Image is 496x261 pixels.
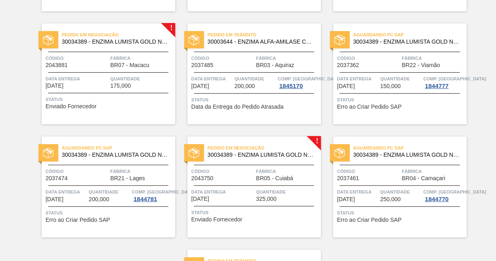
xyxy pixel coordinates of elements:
[192,83,209,89] span: 09/10/2025
[424,188,486,196] span: Comp. Carga
[111,175,145,181] span: BR21 - Lages
[46,95,173,103] span: Status
[321,23,467,124] a: statusAguardando PC SAP30034389 - ENZIMA LUMISTA GOLD NOVONESIS 25KGCódigo2037362FábricaBR22 - Vi...
[337,188,379,196] span: Data entrega
[380,83,401,89] span: 150,000
[30,137,175,238] a: statusAguardando PC SAP30034389 - ENZIMA LUMISTA GOLD NOVONESIS 25KGCódigo2037474FábricaBR21 - La...
[234,83,255,89] span: 200,000
[46,62,68,68] span: 2043881
[46,75,109,83] span: Data entrega
[334,148,345,158] img: status
[192,75,233,83] span: Data entrega
[43,148,53,158] img: status
[192,217,243,223] span: Enviado Fornecedor
[62,31,175,39] span: Pedido em Negociação
[62,39,169,45] span: 30034389 - ENZIMA LUMISTA GOLD NOVONESIS 25KG
[380,75,421,83] span: Quantidade
[424,75,465,89] a: Comp. [GEOGRAPHIC_DATA]1844777
[256,54,319,62] span: Fábrica
[353,152,460,158] span: 30034389 - ENZIMA LUMISTA GOLD NOVONESIS 25KG
[111,75,173,83] span: Quantidade
[111,62,149,68] span: BR07 - Macacu
[46,175,68,181] span: 2037474
[192,62,214,68] span: 2037485
[208,144,321,152] span: Pedido em Negociação
[234,75,276,83] span: Quantidade
[337,96,465,104] span: Status
[380,196,401,202] span: 250,000
[256,167,319,175] span: Fábrica
[353,31,467,39] span: Aguardando PC SAP
[208,152,315,158] span: 30034389 - ENZIMA LUMISTA GOLD NOVONESIS 25KG
[192,196,209,202] span: 14/10/2025
[402,62,441,68] span: BR22 - Viamão
[46,196,64,202] span: 13/10/2025
[424,196,450,202] div: 1844770
[46,103,97,109] span: Enviado Fornecedor
[62,144,175,152] span: Aguardando PC SAP
[256,188,319,196] span: Quantidade
[111,83,131,89] span: 175,000
[111,54,173,62] span: Fábrica
[132,196,159,202] div: 1844781
[256,175,294,181] span: BR05 - Cuiabá
[89,188,130,196] span: Quantidade
[321,137,467,238] a: statusAguardando PC SAP30034389 - ENZIMA LUMISTA GOLD NOVONESIS 25KGCódigo2037461FábricaBR04 - Ca...
[353,144,467,152] span: Aguardando PC SAP
[278,75,319,89] a: Comp. [GEOGRAPHIC_DATA]1845170
[46,83,64,89] span: 08/10/2025
[62,152,169,158] span: 30034389 - ENZIMA LUMISTA GOLD NOVONESIS 25KG
[424,75,486,83] span: Comp. Carga
[337,75,379,83] span: Data entrega
[192,208,319,217] span: Status
[256,62,294,68] span: BR03 - Aquiraz
[337,104,402,110] span: Erro ao Criar Pedido SAP
[46,167,109,175] span: Código
[337,83,355,89] span: 10/10/2025
[89,196,109,202] span: 200,000
[337,54,400,62] span: Código
[192,96,319,104] span: Status
[208,31,321,39] span: Pedido em Trânsito
[43,35,53,45] img: status
[402,167,465,175] span: Fábrica
[192,188,254,196] span: Data entrega
[132,188,173,202] a: Comp. [GEOGRAPHIC_DATA]1844781
[192,54,254,62] span: Código
[402,175,445,181] span: BR04 - Camaçari
[334,35,345,45] img: status
[278,75,341,83] span: Comp. Carga
[424,83,450,89] div: 1844777
[189,35,199,45] img: status
[424,188,465,202] a: Comp. [GEOGRAPHIC_DATA]1844770
[337,62,360,68] span: 2037362
[175,137,321,238] a: !statusPedido em Negociação30034389 - ENZIMA LUMISTA GOLD NOVONESIS 25KGCódigo2043750FábricaBR05 ...
[380,188,421,196] span: Quantidade
[46,209,173,217] span: Status
[46,188,87,196] span: Data entrega
[208,39,315,45] span: 30003644 - ENZIMA ALFA-AMILASE CEREMIX FLEX MALTOGE
[189,148,199,158] img: status
[192,175,214,181] span: 2043750
[30,23,175,124] a: !statusPedido em Negociação30034389 - ENZIMA LUMISTA GOLD NOVONESIS 25KGCódigo2043881FábricaBR07 ...
[353,39,460,45] span: 30034389 - ENZIMA LUMISTA GOLD NOVONESIS 25KG
[337,217,402,223] span: Erro ao Criar Pedido SAP
[46,54,109,62] span: Código
[337,167,400,175] span: Código
[132,188,195,196] span: Comp. Carga
[111,167,173,175] span: Fábrica
[46,217,111,223] span: Erro ao Criar Pedido SAP
[337,175,360,181] span: 2037461
[337,196,355,202] span: 17/10/2025
[337,209,465,217] span: Status
[192,167,254,175] span: Código
[278,83,304,89] div: 1845170
[175,23,321,124] a: statusPedido em Trânsito30003644 - ENZIMA ALFA-AMILASE CEREMIX FLEX MALTOGECódigo2037485FábricaBR...
[192,104,284,110] span: Data da Entrega do Pedido Atrasada
[402,54,465,62] span: Fábrica
[256,196,277,202] span: 325,000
